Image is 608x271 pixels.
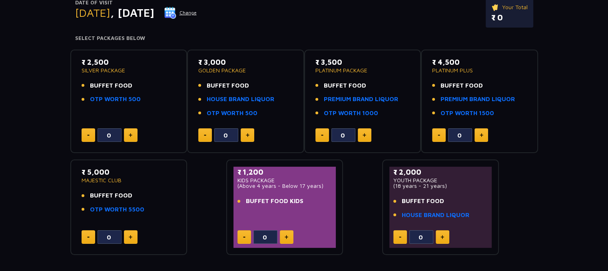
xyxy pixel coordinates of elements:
p: ₹ 2,500 [82,57,176,68]
a: OTP WORTH 5500 [90,205,144,214]
img: minus [399,237,401,238]
span: [DATE] [75,6,110,19]
p: PLATINUM PLUS [432,68,527,73]
p: ₹ 2,000 [393,167,488,177]
img: plus [129,235,132,239]
span: BUFFET FOOD KIDS [246,197,303,206]
img: plus [285,235,288,239]
span: BUFFET FOOD [402,197,444,206]
a: PREMIUM BRAND LIQUOR [441,95,515,104]
a: HOUSE BRAND LIQUOR [207,95,274,104]
p: PLATINUM PACKAGE [315,68,410,73]
h4: Select Packages Below [75,35,533,42]
img: minus [243,237,245,238]
a: OTP WORTH 1000 [324,109,378,118]
p: MAJESTIC CLUB [82,177,176,183]
img: minus [87,237,90,238]
p: GOLDEN PACKAGE [198,68,293,73]
span: BUFFET FOOD [90,191,132,200]
span: BUFFET FOOD [441,81,483,90]
img: minus [204,135,206,136]
img: ticket [491,3,500,12]
a: OTP WORTH 500 [90,95,141,104]
p: SILVER PACKAGE [82,68,176,73]
img: minus [438,135,440,136]
img: minus [321,135,323,136]
img: plus [480,133,483,137]
a: OTP WORTH 500 [207,109,257,118]
p: Your Total [491,3,528,12]
p: ₹ 3,500 [315,57,410,68]
span: BUFFET FOOD [207,81,249,90]
p: (Above 4 years - Below 17 years) [237,183,332,189]
a: HOUSE BRAND LIQUOR [402,211,469,220]
p: ₹ 1,200 [237,167,332,177]
p: ₹ 5,000 [82,167,176,177]
img: plus [363,133,366,137]
img: plus [441,235,444,239]
span: BUFFET FOOD [324,81,366,90]
button: Change [164,6,197,19]
img: minus [87,135,90,136]
p: (18 years - 21 years) [393,183,488,189]
p: ₹ 3,000 [198,57,293,68]
p: YOUTH PACKAGE [393,177,488,183]
img: plus [246,133,249,137]
p: ₹ 4,500 [432,57,527,68]
a: OTP WORTH 1500 [441,109,494,118]
a: PREMIUM BRAND LIQUOR [324,95,398,104]
p: ₹ 0 [491,12,528,24]
span: , [DATE] [110,6,154,19]
img: plus [129,133,132,137]
p: KIDS PACKAGE [237,177,332,183]
span: BUFFET FOOD [90,81,132,90]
